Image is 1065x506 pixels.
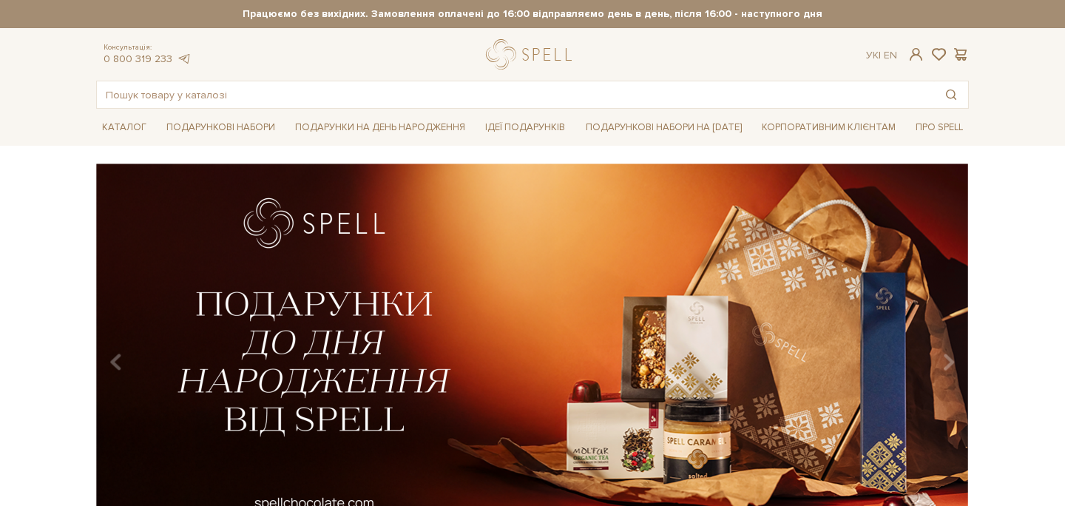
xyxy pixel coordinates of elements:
a: Каталог [96,116,152,139]
a: Подарунки на День народження [289,116,471,139]
a: Подарункові набори на [DATE] [580,115,748,140]
a: En [884,49,897,61]
strong: Працюємо без вихідних. Замовлення оплачені до 16:00 відправляємо день в день, після 16:00 - насту... [96,7,969,21]
span: Консультація: [104,43,191,53]
a: Подарункові набори [160,116,281,139]
input: Пошук товару у каталозі [97,81,934,108]
a: Корпоративним клієнтам [756,115,902,140]
span: | [879,49,881,61]
a: Ідеї подарунків [479,116,571,139]
div: Ук [866,49,897,62]
a: Про Spell [910,116,969,139]
a: telegram [176,53,191,65]
button: Пошук товару у каталозі [934,81,968,108]
a: 0 800 319 233 [104,53,172,65]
